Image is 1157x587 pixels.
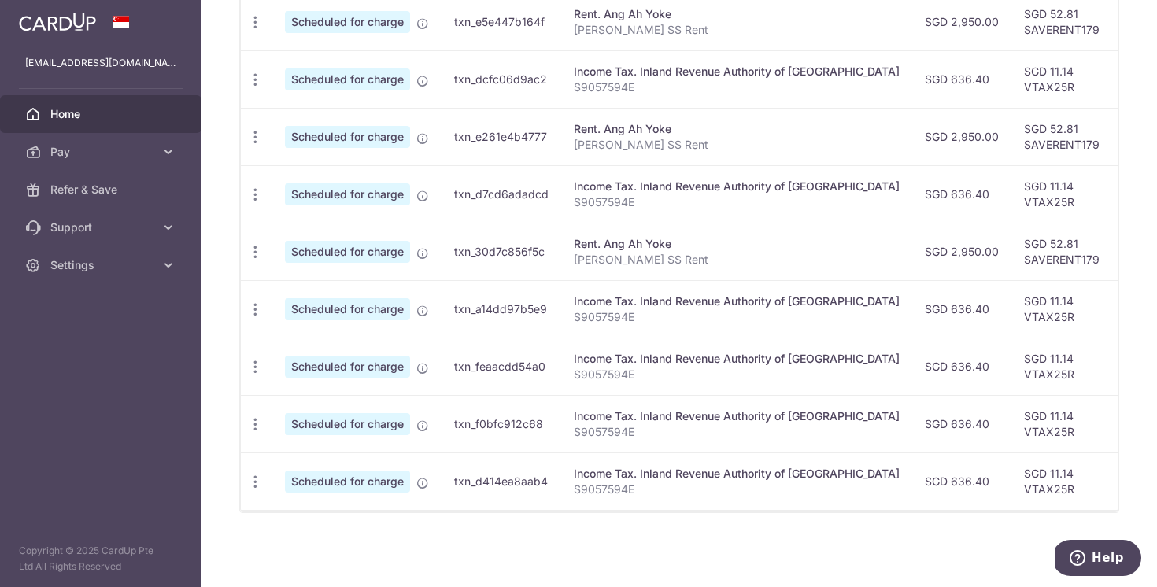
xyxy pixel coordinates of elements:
[50,220,154,235] span: Support
[912,452,1011,510] td: SGD 636.40
[442,395,561,452] td: txn_f0bfc912c68
[285,183,410,205] span: Scheduled for charge
[574,236,900,252] div: Rent. Ang Ah Yoke
[285,68,410,90] span: Scheduled for charge
[574,408,900,424] div: Income Tax. Inland Revenue Authority of [GEOGRAPHIC_DATA]
[285,126,410,148] span: Scheduled for charge
[574,351,900,367] div: Income Tax. Inland Revenue Authority of [GEOGRAPHIC_DATA]
[285,471,410,493] span: Scheduled for charge
[442,108,561,165] td: txn_e261e4b4777
[442,280,561,338] td: txn_a14dd97b5e9
[912,395,1011,452] td: SGD 636.40
[912,280,1011,338] td: SGD 636.40
[1011,338,1114,395] td: SGD 11.14 VTAX25R
[574,6,900,22] div: Rent. Ang Ah Yoke
[912,108,1011,165] td: SGD 2,950.00
[50,106,154,122] span: Home
[574,252,900,268] p: [PERSON_NAME] SS Rent
[1011,280,1114,338] td: SGD 11.14 VTAX25R
[1011,108,1114,165] td: SGD 52.81 SAVERENT179
[574,22,900,38] p: [PERSON_NAME] SS Rent
[574,309,900,325] p: S9057594E
[50,144,154,160] span: Pay
[912,165,1011,223] td: SGD 636.40
[912,50,1011,108] td: SGD 636.40
[574,79,900,95] p: S9057594E
[574,179,900,194] div: Income Tax. Inland Revenue Authority of [GEOGRAPHIC_DATA]
[50,182,154,198] span: Refer & Save
[1011,50,1114,108] td: SGD 11.14 VTAX25R
[285,413,410,435] span: Scheduled for charge
[285,241,410,263] span: Scheduled for charge
[1011,452,1114,510] td: SGD 11.14 VTAX25R
[574,137,900,153] p: [PERSON_NAME] SS Rent
[50,257,154,273] span: Settings
[1011,395,1114,452] td: SGD 11.14 VTAX25R
[574,293,900,309] div: Income Tax. Inland Revenue Authority of [GEOGRAPHIC_DATA]
[442,165,561,223] td: txn_d7cd6adadcd
[574,121,900,137] div: Rent. Ang Ah Yoke
[574,367,900,382] p: S9057594E
[285,356,410,378] span: Scheduled for charge
[574,482,900,497] p: S9057594E
[574,424,900,440] p: S9057594E
[285,298,410,320] span: Scheduled for charge
[442,452,561,510] td: txn_d414ea8aab4
[25,55,176,71] p: [EMAIL_ADDRESS][DOMAIN_NAME]
[1011,223,1114,280] td: SGD 52.81 SAVERENT179
[912,223,1011,280] td: SGD 2,950.00
[1011,165,1114,223] td: SGD 11.14 VTAX25R
[442,50,561,108] td: txn_dcfc06d9ac2
[912,338,1011,395] td: SGD 636.40
[285,11,410,33] span: Scheduled for charge
[574,466,900,482] div: Income Tax. Inland Revenue Authority of [GEOGRAPHIC_DATA]
[442,223,561,280] td: txn_30d7c856f5c
[574,194,900,210] p: S9057594E
[19,13,96,31] img: CardUp
[442,338,561,395] td: txn_feaacdd54a0
[1055,540,1141,579] iframe: Opens a widget where you can find more information
[574,64,900,79] div: Income Tax. Inland Revenue Authority of [GEOGRAPHIC_DATA]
